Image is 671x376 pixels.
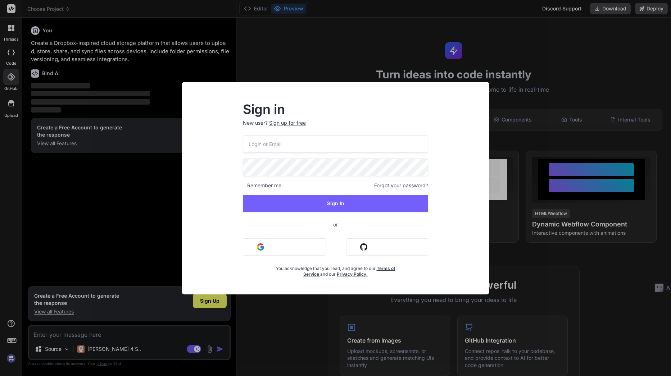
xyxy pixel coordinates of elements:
button: Sign in with Google [243,238,326,256]
span: Remember me [243,182,281,189]
p: New user? [243,119,429,135]
button: Sign In [243,195,429,212]
input: Login or Email [243,135,429,153]
img: github [360,243,367,251]
button: Sign in with Github [346,238,428,256]
img: google [257,243,264,251]
span: or [304,216,367,233]
a: Terms of Service [303,266,395,277]
div: Sign up for free [269,119,306,127]
h2: Sign in [243,104,429,115]
div: You acknowledge that you read, and agree to our and our [274,261,398,277]
a: Privacy Policy. [337,271,368,277]
span: Forgot your password? [374,182,428,189]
